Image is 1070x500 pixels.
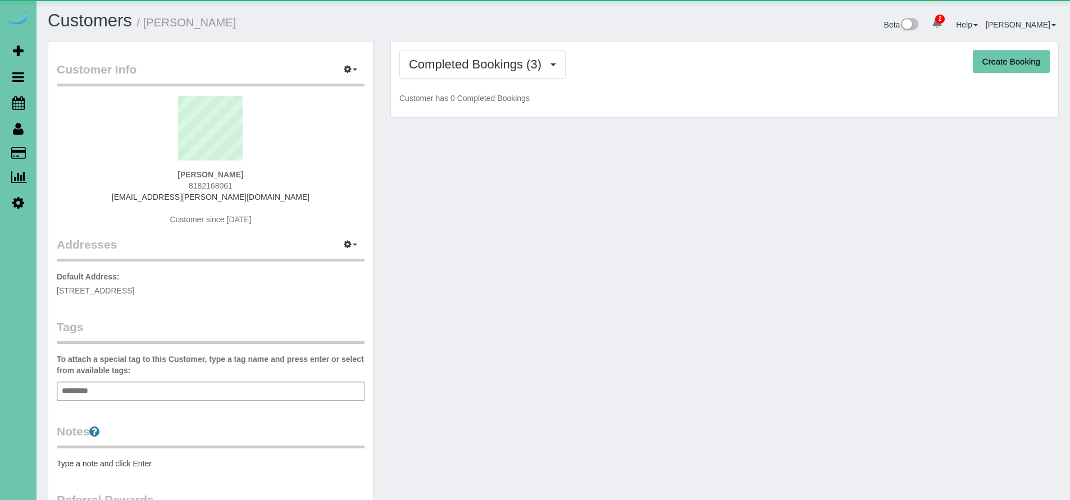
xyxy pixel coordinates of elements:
[57,423,365,448] legend: Notes
[399,93,1050,104] p: Customer has 0 Completed Bookings
[986,20,1056,29] a: [PERSON_NAME]
[112,192,309,201] a: [EMAIL_ADDRESS][PERSON_NAME][DOMAIN_NAME]
[57,354,365,376] label: To attach a special tag to this Customer, type a tag name and press enter or select from availabl...
[399,50,566,79] button: Completed Bookings (3)
[137,16,236,29] small: / [PERSON_NAME]
[7,11,29,27] img: Automaid Logo
[935,15,945,24] span: 2
[57,286,134,295] span: [STREET_ADDRESS]
[57,61,365,86] legend: Customer Info
[956,20,978,29] a: Help
[177,170,243,179] strong: [PERSON_NAME]
[57,271,120,282] label: Default Address:
[900,18,918,33] img: New interface
[973,50,1050,74] button: Create Booking
[926,11,948,36] a: 2
[48,11,132,30] a: Customers
[189,181,233,190] span: 8182168061
[57,319,365,344] legend: Tags
[884,20,919,29] a: Beta
[57,458,365,469] pre: Type a note and click Enter
[170,215,251,224] span: Customer since [DATE]
[409,57,547,71] span: Completed Bookings (3)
